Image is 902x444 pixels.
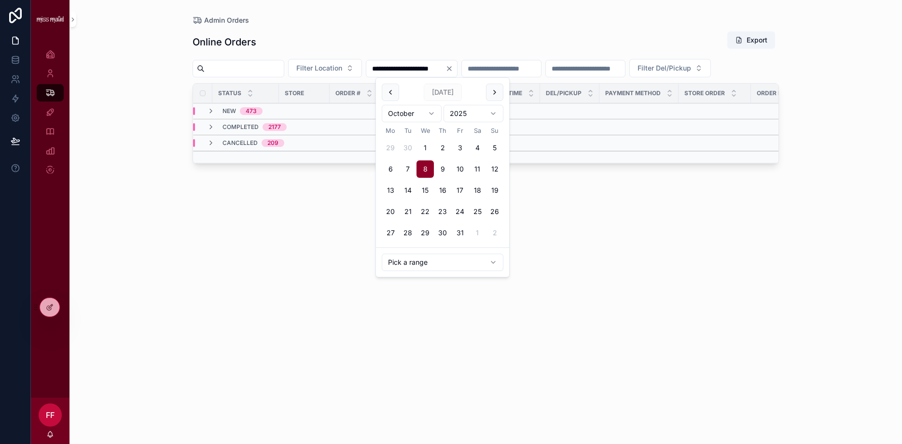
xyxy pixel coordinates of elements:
button: Wednesday, 22 October 2025 [416,203,434,220]
div: scrollable content [31,39,69,191]
button: Thursday, 16 October 2025 [434,182,451,199]
button: Relative time [382,254,503,271]
button: Monday, 29 September 2025 [382,139,399,157]
th: Monday [382,126,399,135]
span: Payment Method [605,89,661,97]
button: Saturday, 25 October 2025 [469,203,486,220]
button: Wednesday, 15 October 2025 [416,182,434,199]
button: Monday, 27 October 2025 [382,224,399,242]
table: October 2025 [382,126,503,242]
button: Thursday, 9 October 2025 [434,160,451,178]
button: Tuesday, 7 October 2025 [399,160,416,178]
button: Thursday, 30 October 2025 [434,224,451,242]
button: Wednesday, 1 October 2025 [416,139,434,157]
div: 473 [246,107,257,115]
button: Friday, 24 October 2025 [451,203,469,220]
button: Thursday, 23 October 2025 [434,203,451,220]
button: Sunday, 5 October 2025 [486,139,503,157]
button: Monday, 13 October 2025 [382,182,399,199]
span: Status [218,89,241,97]
span: Cancelled [222,139,258,147]
th: Friday [451,126,469,135]
span: Completed [222,123,259,131]
th: Sunday [486,126,503,135]
button: Saturday, 1 November 2025 [469,224,486,242]
button: Tuesday, 30 September 2025 [399,139,416,157]
span: Store [285,89,304,97]
button: Saturday, 4 October 2025 [469,139,486,157]
button: Tuesday, 21 October 2025 [399,203,416,220]
th: Tuesday [399,126,416,135]
img: App logo [37,16,64,23]
th: Wednesday [416,126,434,135]
a: Admin Orders [193,15,249,25]
div: 2177 [268,123,281,131]
button: Saturday, 18 October 2025 [469,182,486,199]
span: Order # [335,89,361,97]
button: Today, Wednesday, 8 October 2025, selected [416,160,434,178]
th: Thursday [434,126,451,135]
button: Monday, 20 October 2025 [382,203,399,220]
button: Tuesday, 14 October 2025 [399,182,416,199]
button: Sunday, 19 October 2025 [486,182,503,199]
button: Sunday, 12 October 2025 [486,160,503,178]
h1: Online Orders [193,35,256,49]
button: Thursday, 2 October 2025 [434,139,451,157]
div: 209 [267,139,278,147]
th: Saturday [469,126,486,135]
button: Friday, 10 October 2025 [451,160,469,178]
button: Friday, 31 October 2025 [451,224,469,242]
button: Sunday, 2 November 2025 [486,224,503,242]
button: Clear [445,65,457,72]
span: New [222,107,236,115]
span: Order Placed [757,89,801,97]
button: Tuesday, 28 October 2025 [399,224,416,242]
button: Export [727,31,775,49]
button: Saturday, 11 October 2025 [469,160,486,178]
button: Friday, 3 October 2025 [451,139,469,157]
button: Select Button [629,59,711,77]
button: Sunday, 26 October 2025 [486,203,503,220]
button: Wednesday, 29 October 2025 [416,224,434,242]
button: Monday, 6 October 2025 [382,160,399,178]
span: Store Order [684,89,725,97]
span: Admin Orders [204,15,249,25]
span: Del/Pickup [546,89,582,97]
button: Select Button [288,59,362,77]
button: Friday, 17 October 2025 [451,182,469,199]
span: FF [46,409,55,421]
span: Filter Del/Pickup [638,63,691,73]
span: Filter Location [296,63,342,73]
